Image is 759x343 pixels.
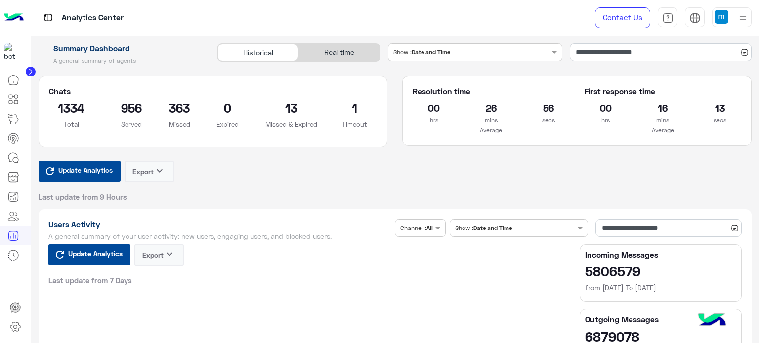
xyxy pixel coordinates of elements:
[169,100,190,115] h2: 363
[39,161,121,182] button: Update Analytics
[470,115,512,125] p: mins
[527,115,570,125] p: secs
[49,86,378,96] h5: Chats
[585,250,736,260] h5: Incoming Messages
[641,100,684,115] h2: 16
[585,86,741,96] h5: First response time
[217,44,298,61] div: Historical
[473,224,512,231] b: Date and Time
[715,10,728,24] img: userImage
[298,44,379,61] div: Real time
[699,100,741,115] h2: 13
[413,86,569,96] h5: Resolution time
[413,100,455,115] h2: 00
[39,192,127,202] span: Last update from 9 Hours
[585,314,736,324] h5: Outgoing Messages
[154,165,166,177] i: keyboard_arrow_down
[109,119,154,129] p: Served
[109,100,154,115] h2: 956
[134,244,184,266] button: Exportkeyboard_arrow_down
[265,119,317,129] p: Missed & Expired
[641,115,684,125] p: mins
[48,232,391,240] h5: A general summary of your user activity: new users, engaging users, and blocked users.
[585,283,736,293] h6: from [DATE] To [DATE]
[737,12,749,24] img: profile
[39,57,206,65] h5: A general summary of agents
[164,248,175,260] i: keyboard_arrow_down
[585,125,741,135] p: Average
[332,119,378,129] p: Timeout
[48,275,132,285] span: Last update from 7 Days
[49,100,94,115] h2: 1334
[470,100,512,115] h2: 26
[205,100,251,115] h2: 0
[662,12,674,24] img: tab
[125,161,174,182] button: Exportkeyboard_arrow_down
[695,304,729,338] img: hulul-logo.png
[56,163,115,177] span: Update Analytics
[413,125,569,135] p: Average
[49,119,94,129] p: Total
[689,12,701,24] img: tab
[66,247,125,260] span: Update Analytics
[699,115,741,125] p: secs
[658,7,677,28] a: tab
[62,11,124,25] p: Analytics Center
[585,263,736,279] h2: 5806579
[585,100,627,115] h2: 00
[595,7,650,28] a: Contact Us
[332,100,378,115] h2: 1
[4,7,24,28] img: Logo
[48,244,130,265] button: Update Analytics
[413,115,455,125] p: hrs
[585,115,627,125] p: hrs
[4,43,22,61] img: 1403182699927242
[169,119,190,129] p: Missed
[412,48,450,56] b: Date and Time
[426,224,433,231] b: All
[527,100,570,115] h2: 56
[42,11,54,24] img: tab
[48,219,391,229] h1: Users Activity
[205,119,251,129] p: Expired
[39,43,206,53] h1: Summary Dashboard
[265,100,317,115] h2: 13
